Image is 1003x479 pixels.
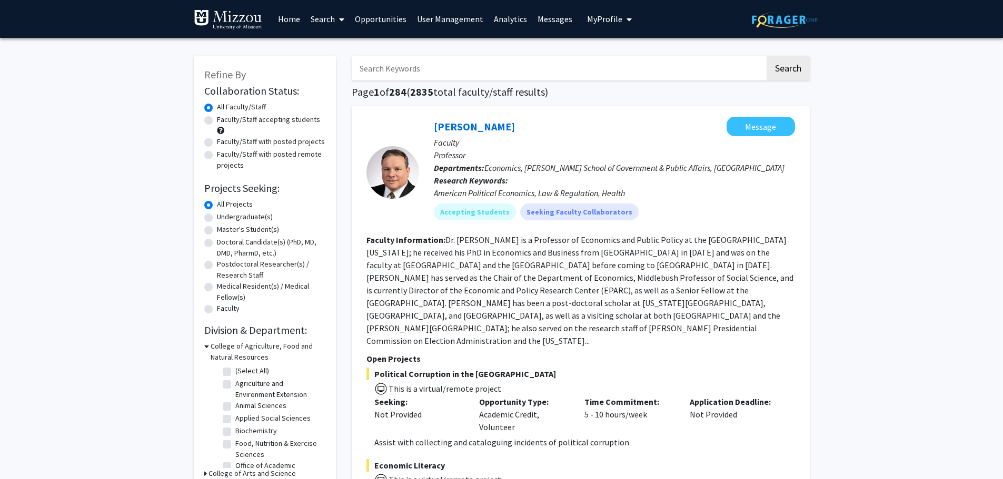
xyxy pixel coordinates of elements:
[352,56,765,80] input: Search Keywords
[434,149,795,161] p: Professor
[682,395,787,433] div: Not Provided
[204,182,325,195] h2: Projects Seeking:
[208,468,296,479] h3: College of Arts and Science
[204,85,325,97] h2: Collaboration Status:
[366,352,795,365] p: Open Projects
[235,400,286,411] label: Animal Sciences
[374,395,464,408] p: Seeking:
[374,85,380,98] span: 1
[217,259,325,281] label: Postdoctoral Researcher(s) / Research Staff
[273,1,305,37] a: Home
[434,162,484,173] b: Departments:
[412,1,489,37] a: User Management
[434,136,795,149] p: Faculty
[690,395,779,408] p: Application Deadline:
[217,199,253,210] label: All Projects
[217,114,320,125] label: Faculty/Staff accepting students
[767,56,810,80] button: Search
[434,203,516,220] mat-chip: Accepting Students
[235,438,323,460] label: Food, Nutrition & Exercise Sciences
[434,175,508,186] b: Research Keywords:
[577,395,682,433] div: 5 - 10 hours/week
[366,459,795,472] span: Economic Literacy
[235,378,323,400] label: Agriculture and Environment Extension
[366,235,445,245] b: Faculty Information:
[204,68,246,81] span: Refine By
[434,120,515,133] a: [PERSON_NAME]
[217,224,279,235] label: Master's Student(s)
[217,303,240,314] label: Faculty
[471,395,577,433] div: Academic Credit, Volunteer
[374,436,795,449] p: Assist with collecting and cataloguing incidents of political corruption
[211,341,325,363] h3: College of Agriculture, Food and Natural Resources
[366,235,793,346] fg-read-more: Dr. [PERSON_NAME] is a Professor of Economics and Public Policy at the [GEOGRAPHIC_DATA][US_STATE...
[305,1,350,37] a: Search
[388,383,501,394] span: This is a virtual/remote project
[217,237,325,259] label: Doctoral Candidate(s) (PhD, MD, DMD, PharmD, etc.)
[217,136,325,147] label: Faculty/Staff with posted projects
[217,149,325,171] label: Faculty/Staff with posted remote projects
[587,14,622,24] span: My Profile
[584,395,674,408] p: Time Commitment:
[410,85,433,98] span: 2835
[434,187,795,199] div: American Political Economics, Law & Regulation, Health
[374,408,464,421] div: Not Provided
[352,86,810,98] h1: Page of ( total faculty/staff results)
[235,425,277,436] label: Biochemistry
[217,281,325,303] label: Medical Resident(s) / Medical Fellow(s)
[204,324,325,337] h2: Division & Department:
[366,368,795,380] span: Political Corruption in the [GEOGRAPHIC_DATA]
[194,9,262,30] img: University of Missouri Logo
[752,12,818,28] img: ForagerOne Logo
[217,211,273,222] label: Undergraduate(s)
[235,365,269,376] label: (Select All)
[520,203,639,220] mat-chip: Seeking Faculty Collaborators
[217,101,266,113] label: All Faculty/Staff
[350,1,412,37] a: Opportunities
[484,162,784,173] span: Economics, [PERSON_NAME] School of Government & Public Affairs, [GEOGRAPHIC_DATA]
[479,395,569,408] p: Opportunity Type:
[235,413,311,424] label: Applied Social Sciences
[727,117,795,136] button: Message Jeff Milyo
[489,1,532,37] a: Analytics
[532,1,578,37] a: Messages
[389,85,406,98] span: 284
